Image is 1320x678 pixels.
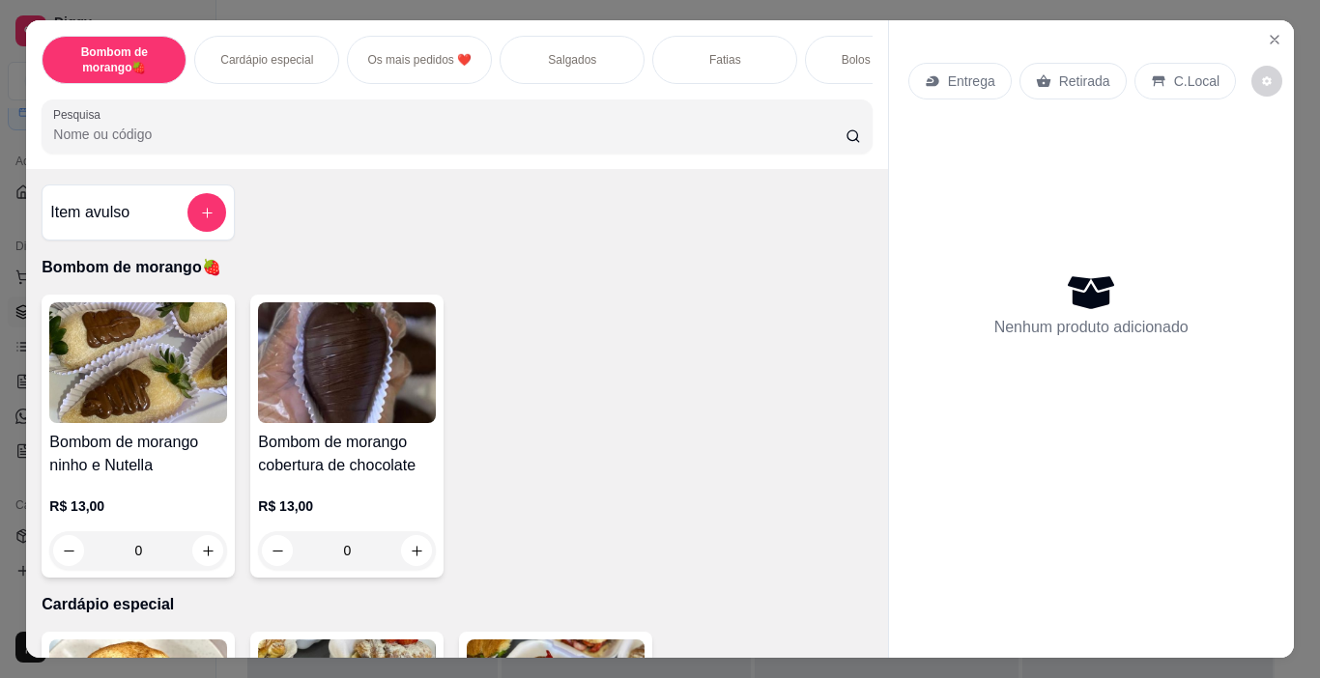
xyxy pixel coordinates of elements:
[187,193,226,232] button: add-separate-item
[49,496,227,516] p: R$ 13,00
[709,52,741,68] p: Fatias
[948,71,995,91] p: Entrega
[58,44,170,75] p: Bombom de morango🍓
[1059,71,1110,91] p: Retirada
[53,106,107,123] label: Pesquisa
[220,52,313,68] p: Cardápio especial
[53,535,84,566] button: decrease-product-quantity
[49,302,227,423] img: product-image
[42,593,872,616] p: Cardápio especial
[1174,71,1220,91] p: C.Local
[1259,24,1290,55] button: Close
[1251,66,1282,97] button: decrease-product-quantity
[401,535,432,566] button: increase-product-quantity
[258,431,436,477] h4: Bombom de morango cobertura de chocolate
[262,535,293,566] button: decrease-product-quantity
[50,201,129,224] h4: Item avulso
[192,535,223,566] button: increase-product-quantity
[258,496,436,516] p: R$ 13,00
[548,52,596,68] p: Salgados
[49,431,227,477] h4: Bombom de morango ninho e Nutella
[42,256,872,279] p: Bombom de morango🍓
[994,316,1189,339] p: Nenhum produto adicionado
[367,52,472,68] p: Os mais pedidos ❤️
[842,52,914,68] p: Bolos Afetivos
[258,302,436,423] img: product-image
[53,125,846,144] input: Pesquisa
